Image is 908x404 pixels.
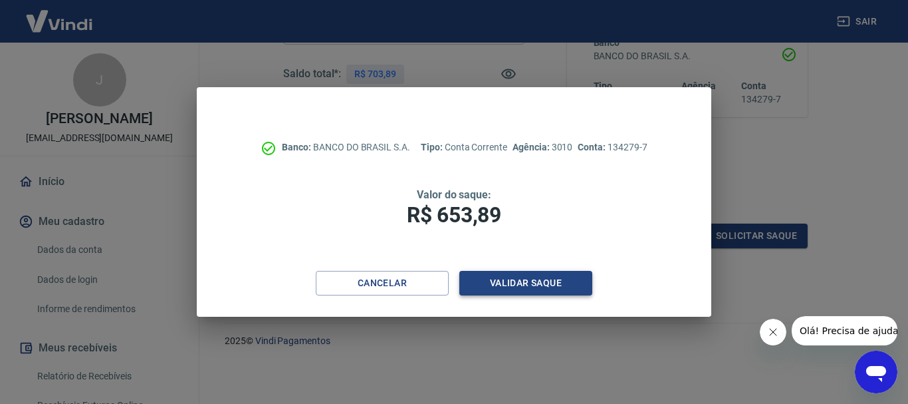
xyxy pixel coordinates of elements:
[421,140,507,154] p: Conta Corrente
[316,271,449,296] button: Cancelar
[760,319,786,345] iframe: Fechar mensagem
[417,188,491,201] span: Valor do saque:
[459,271,592,296] button: Validar saque
[421,142,445,152] span: Tipo:
[512,142,552,152] span: Agência:
[578,142,608,152] span: Conta:
[855,351,897,393] iframe: Botão para abrir a janela de mensagens
[282,140,410,154] p: BANCO DO BRASIL S.A.
[792,316,897,345] iframe: Mensagem da empresa
[407,202,501,228] span: R$ 653,89
[282,142,313,152] span: Banco:
[8,9,112,20] span: Olá! Precisa de ajuda?
[578,140,647,154] p: 134279-7
[512,140,572,154] p: 3010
